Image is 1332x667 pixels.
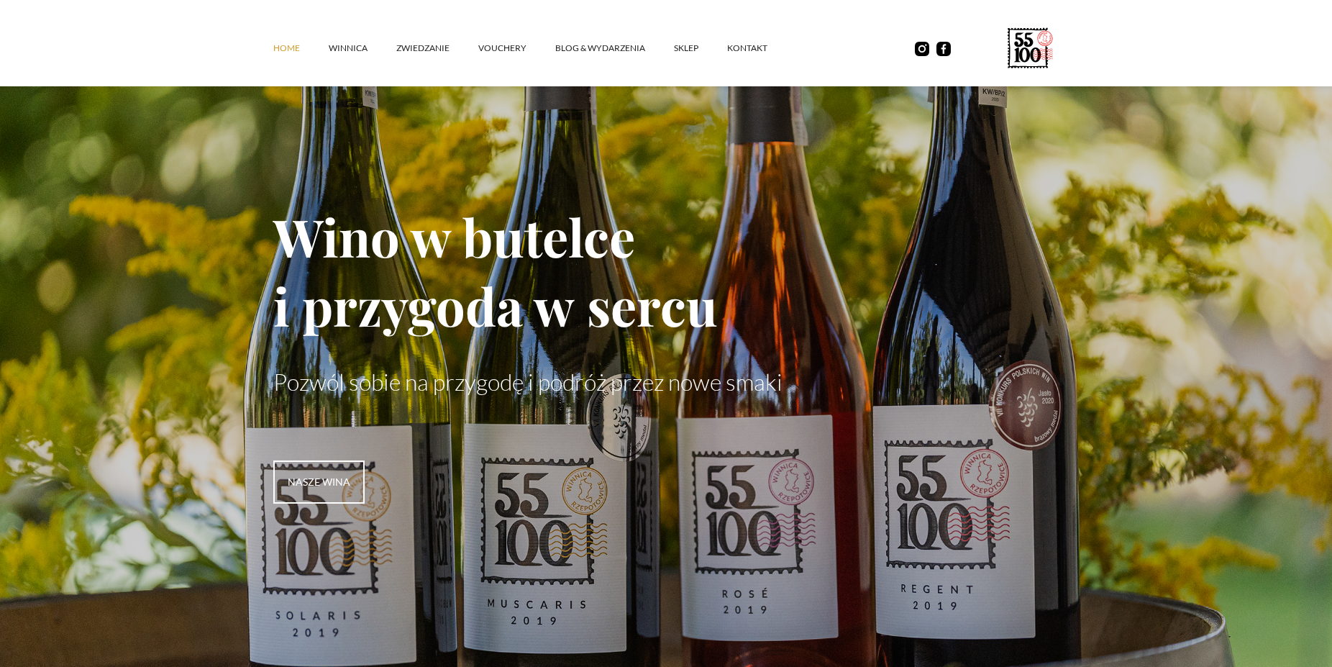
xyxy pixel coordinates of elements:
[329,27,396,70] a: winnica
[478,27,555,70] a: vouchery
[273,460,365,504] a: nasze wina
[273,368,1059,396] p: Pozwól sobie na przygodę i podróż przez nowe smaki
[273,201,1059,340] h1: Wino w butelce i przygoda w sercu
[273,27,329,70] a: Home
[555,27,674,70] a: Blog & Wydarzenia
[396,27,478,70] a: ZWIEDZANIE
[727,27,796,70] a: kontakt
[674,27,727,70] a: SKLEP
